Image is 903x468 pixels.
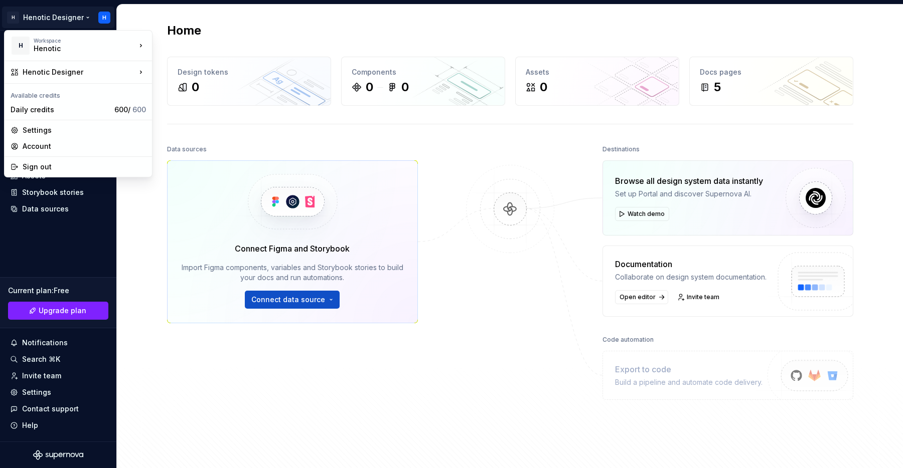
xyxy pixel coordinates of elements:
div: Workspace [34,38,136,44]
div: H [12,37,30,55]
span: 600 [132,105,146,114]
div: Settings [23,125,146,135]
div: Account [23,141,146,151]
div: Sign out [23,162,146,172]
span: 600 / [114,105,146,114]
div: Daily credits [11,105,110,115]
div: Available credits [7,86,150,102]
div: Henotic Designer [23,67,136,77]
div: Henotic [34,44,119,54]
